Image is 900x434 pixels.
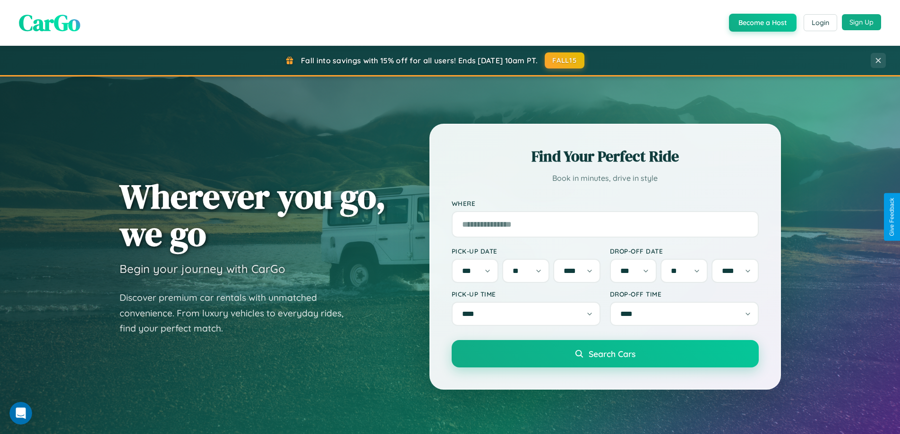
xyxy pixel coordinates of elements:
button: Login [804,14,837,31]
span: Search Cars [589,349,635,359]
h1: Wherever you go, we go [120,178,386,252]
label: Pick-up Date [452,247,600,255]
button: Sign Up [842,14,881,30]
span: Fall into savings with 15% off for all users! Ends [DATE] 10am PT. [301,56,538,65]
div: Give Feedback [889,198,895,236]
label: Where [452,199,759,207]
p: Discover premium car rentals with unmatched convenience. From luxury vehicles to everyday rides, ... [120,290,356,336]
span: CarGo [19,7,80,38]
h3: Begin your journey with CarGo [120,262,285,276]
h2: Find Your Perfect Ride [452,146,759,167]
button: FALL15 [545,52,584,68]
label: Drop-off Date [610,247,759,255]
iframe: Intercom live chat [9,402,32,425]
button: Become a Host [729,14,797,32]
label: Drop-off Time [610,290,759,298]
button: Search Cars [452,340,759,367]
p: Book in minutes, drive in style [452,171,759,185]
label: Pick-up Time [452,290,600,298]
